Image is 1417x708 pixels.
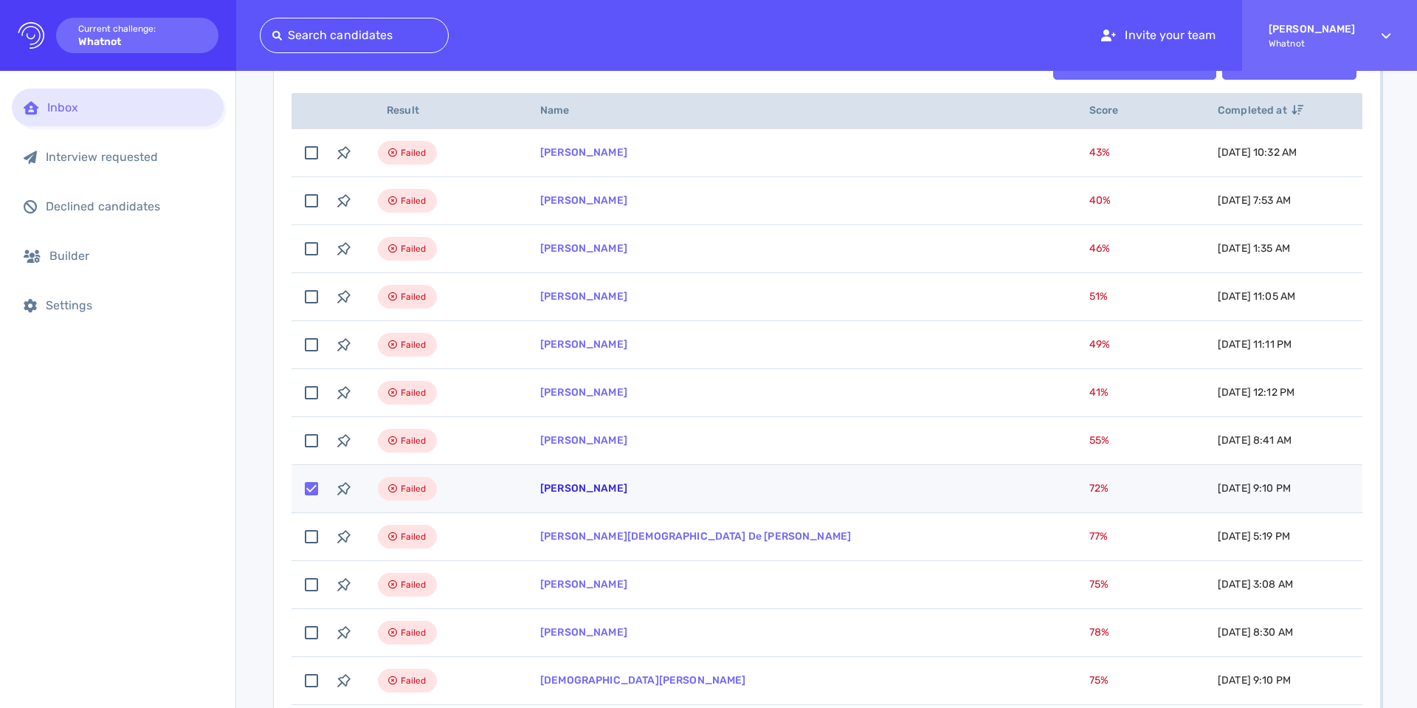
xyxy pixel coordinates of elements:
[1089,242,1110,255] span: 46 %
[540,338,627,351] a: [PERSON_NAME]
[540,104,586,117] span: Name
[1089,578,1109,591] span: 75 %
[540,578,627,591] a: [PERSON_NAME]
[1218,626,1293,639] span: [DATE] 8:30 AM
[1218,578,1293,591] span: [DATE] 3:08 AM
[1218,386,1294,399] span: [DATE] 12:12 PM
[401,528,427,546] span: Failed
[401,432,427,450] span: Failed
[540,674,746,687] a: [DEMOGRAPHIC_DATA][PERSON_NAME]
[401,336,427,354] span: Failed
[1218,434,1292,447] span: [DATE] 8:41 AM
[1089,434,1109,447] span: 55 %
[540,530,851,543] a: [PERSON_NAME][DEMOGRAPHIC_DATA] De [PERSON_NAME]
[1089,290,1108,303] span: 51 %
[401,288,427,306] span: Failed
[1218,104,1303,117] span: Completed at
[1218,290,1295,303] span: [DATE] 11:05 AM
[1218,530,1290,543] span: [DATE] 5:19 PM
[1218,194,1291,207] span: [DATE] 7:53 AM
[1218,242,1290,255] span: [DATE] 1:35 AM
[401,672,427,690] span: Failed
[1089,146,1110,159] span: 43 %
[47,100,212,114] div: Inbox
[1218,338,1292,351] span: [DATE] 11:11 PM
[401,144,427,162] span: Failed
[540,242,627,255] a: [PERSON_NAME]
[540,290,627,303] a: [PERSON_NAME]
[1269,23,1355,35] strong: [PERSON_NAME]
[1089,386,1109,399] span: 41 %
[1269,38,1355,49] span: Whatnot
[1218,674,1291,687] span: [DATE] 9:10 PM
[540,146,627,159] a: [PERSON_NAME]
[401,240,427,258] span: Failed
[401,576,427,594] span: Failed
[1218,146,1297,159] span: [DATE] 10:32 AM
[540,482,627,495] a: [PERSON_NAME]
[1089,530,1108,543] span: 77 %
[540,434,627,447] a: [PERSON_NAME]
[46,298,212,312] div: Settings
[401,384,427,402] span: Failed
[401,192,427,210] span: Failed
[1218,482,1291,495] span: [DATE] 9:10 PM
[1089,194,1111,207] span: 40 %
[360,93,523,129] th: Result
[540,626,627,639] a: [PERSON_NAME]
[540,194,627,207] a: [PERSON_NAME]
[401,480,427,498] span: Failed
[1089,338,1110,351] span: 49 %
[46,150,212,164] div: Interview requested
[1089,626,1109,639] span: 78 %
[401,624,427,642] span: Failed
[49,249,212,263] div: Builder
[1089,674,1109,687] span: 75 %
[540,386,627,399] a: [PERSON_NAME]
[46,199,212,213] div: Declined candidates
[1089,104,1135,117] span: Score
[1089,482,1109,495] span: 72 %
